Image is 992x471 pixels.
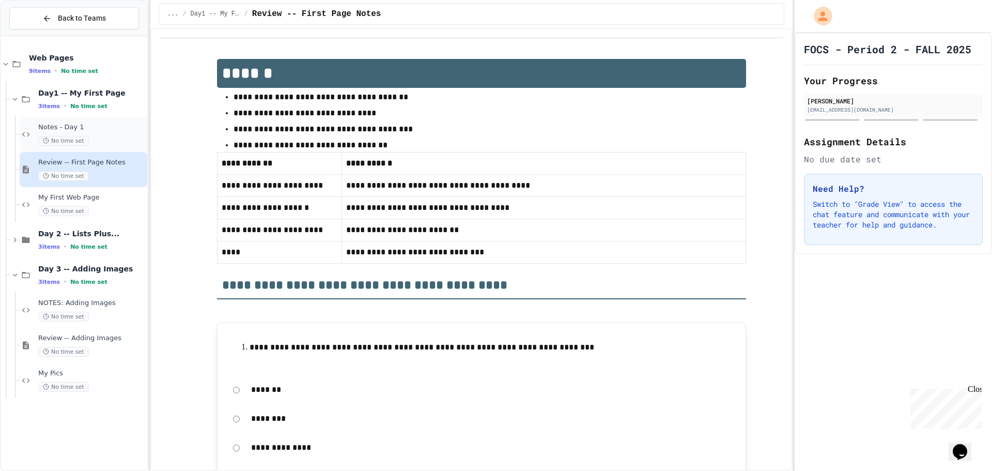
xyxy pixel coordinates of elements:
span: Review -- First Page Notes [252,8,381,20]
span: No time set [61,68,98,74]
span: Day1 -- My First Page [191,10,240,18]
span: 9 items [29,68,51,74]
span: ... [167,10,179,18]
p: Switch to "Grade View" to access the chat feature and communicate with your teacher for help and ... [813,199,974,230]
span: • [64,242,66,251]
span: • [64,278,66,286]
iframe: chat widget [949,430,982,461]
div: [PERSON_NAME] [807,96,980,105]
h2: Assignment Details [804,134,983,149]
span: 3 items [38,279,60,285]
div: My Account [803,4,835,28]
span: My Pics [38,369,145,378]
span: / [244,10,248,18]
span: No time set [70,244,107,250]
span: No time set [70,279,107,285]
div: Chat with us now!Close [4,4,71,66]
h3: Need Help? [813,183,974,195]
span: 3 items [38,103,60,110]
span: 3 items [38,244,60,250]
h2: Your Progress [804,73,983,88]
span: No time set [38,136,89,146]
span: No time set [38,206,89,216]
span: / [182,10,186,18]
span: Review -- Adding Images [38,334,145,343]
span: Web Pages [29,53,145,63]
iframe: chat widget [906,385,982,429]
div: [EMAIL_ADDRESS][DOMAIN_NAME] [807,106,980,114]
span: • [55,67,57,75]
span: Back to Teams [58,13,106,24]
span: No time set [38,382,89,392]
span: Day1 -- My First Page [38,88,145,98]
span: My First Web Page [38,193,145,202]
span: No time set [70,103,107,110]
span: No time set [38,312,89,322]
button: Back to Teams [9,7,139,29]
div: No due date set [804,153,983,165]
h1: FOCS - Period 2 - FALL 2025 [804,42,971,56]
span: Notes - Day 1 [38,123,145,132]
span: No time set [38,171,89,181]
span: • [64,102,66,110]
span: NOTES: Adding Images [38,299,145,308]
span: Day 2 -- Lists Plus... [38,229,145,238]
span: Day 3 -- Adding Images [38,264,145,274]
span: No time set [38,347,89,357]
span: Review -- First Page Notes [38,158,145,167]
